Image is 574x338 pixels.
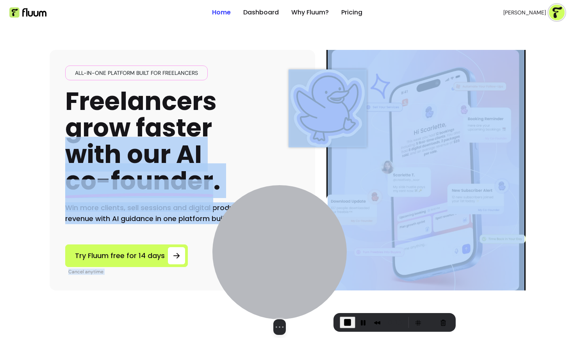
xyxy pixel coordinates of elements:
a: Pricing [341,8,362,17]
button: avatar[PERSON_NAME] [503,5,565,20]
a: Try Fluum free for 14 days [65,244,188,267]
span: All-in-one platform built for freelancers [72,69,201,77]
span: Try Fluum free for 14 days [75,250,165,261]
h2: Win more clients, sell sessions and digital products, and grow revenue with AI guidance in one pl... [65,202,299,224]
img: Illustration of Fluum AI Co-Founder on a smartphone, showing solo business performance insights s... [328,50,524,290]
a: Home [212,8,231,17]
p: Cancel anytime [68,269,188,275]
a: Why Fluum? [291,8,329,17]
span: [PERSON_NAME] [503,9,546,16]
span: co-founder [65,163,213,198]
img: Fluum Duck sticker [289,69,367,147]
img: avatar [549,5,565,20]
a: Dashboard [243,8,279,17]
img: Fluum Logo [9,7,46,18]
h1: Freelancers grow faster with our AI . [65,88,221,195]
